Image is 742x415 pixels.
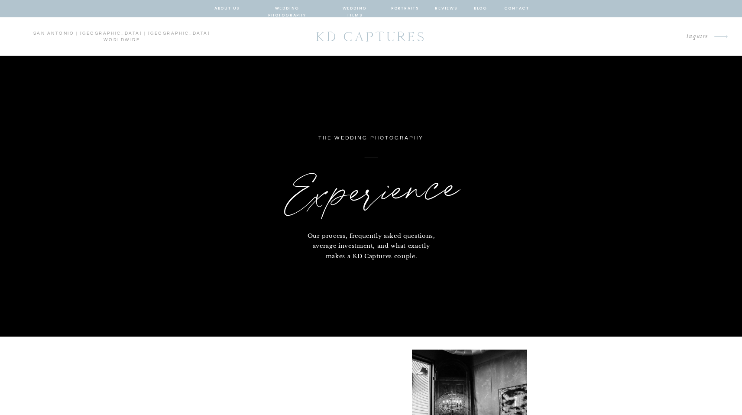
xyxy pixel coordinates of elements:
a: about us [214,5,240,13]
a: reviews [435,5,458,13]
a: KD CAPTURES [311,25,431,49]
h1: Experience [207,157,535,230]
a: contact [504,5,528,13]
p: Our process, frequently asked questions, average investment, and what exactly makes a KD Captures... [305,231,438,259]
a: portraits [391,5,419,13]
p: the wedding photography [301,133,442,143]
a: wedding films [334,5,376,13]
a: Inquire [568,31,709,42]
a: wedding photography [256,5,319,13]
a: blog [473,5,489,13]
p: san antonio | [GEOGRAPHIC_DATA] | [GEOGRAPHIC_DATA] worldwide [12,30,231,43]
